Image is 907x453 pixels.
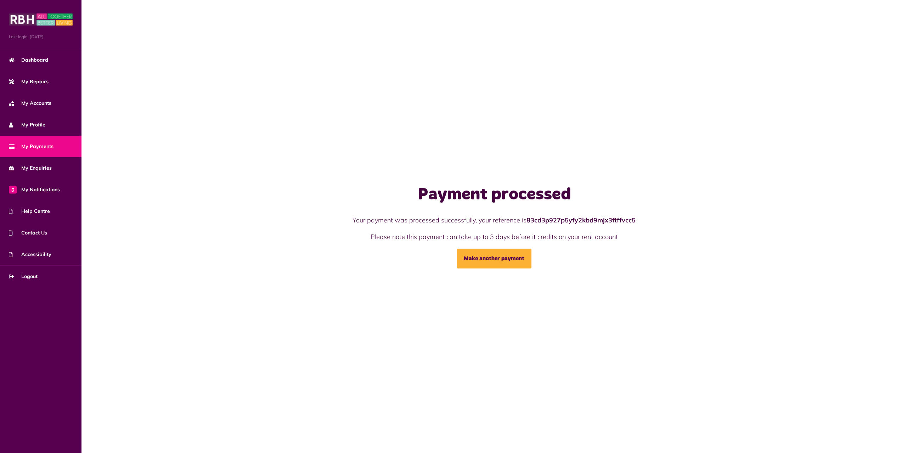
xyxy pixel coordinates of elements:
span: Logout [9,273,38,280]
a: Make another payment [457,249,531,268]
strong: 83cd3p927p5yfy2kbd9mjx3ftffvcc5 [526,216,636,224]
span: My Notifications [9,186,60,193]
span: 0 [9,186,17,193]
span: My Repairs [9,78,49,85]
span: Dashboard [9,56,48,64]
p: Please note this payment can take up to 3 days before it credits on your rent account [295,232,693,242]
span: Last login: [DATE] [9,34,73,40]
span: Help Centre [9,208,50,215]
span: Accessibility [9,251,51,258]
h1: Payment processed [295,185,693,205]
span: My Profile [9,121,45,129]
p: Your payment was processed successfully, your reference is [295,215,693,225]
span: My Accounts [9,100,51,107]
img: MyRBH [9,12,73,27]
span: My Payments [9,143,53,150]
span: Contact Us [9,229,47,237]
span: My Enquiries [9,164,52,172]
